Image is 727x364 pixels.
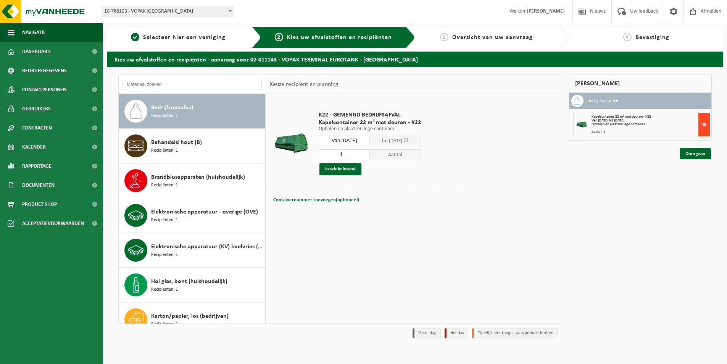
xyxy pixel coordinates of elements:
[151,112,178,120] span: Recipiënten: 1
[22,118,52,138] span: Contracten
[151,138,202,147] span: Behandeld hout (B)
[22,138,46,157] span: Kalender
[22,23,46,42] span: Navigatie
[592,130,709,134] div: Aantal: 1
[527,8,565,14] strong: [PERSON_NAME]
[266,75,342,94] div: Keuze recipiënt en planning
[151,321,178,328] span: Recipiënten: 1
[623,33,632,41] span: 4
[569,74,712,93] div: [PERSON_NAME]
[635,34,669,40] span: Bevestiging
[592,115,651,119] span: Kapelcontainer 22 m³ met deuren - K22
[370,149,421,159] span: Aantal
[143,34,226,40] span: Selecteer hier een vestiging
[472,328,558,338] li: Tijdelijk niet toegestaan/période limitée
[452,34,533,40] span: Overzicht van uw aanvraag
[22,195,57,214] span: Product Shop
[445,328,468,338] li: Holiday
[680,148,711,159] a: Doorgaan
[287,34,392,40] span: Kies uw afvalstoffen en recipiënten
[592,118,624,123] strong: Van [DATE] tot [DATE]
[119,268,266,303] button: Hol glas, bont (huishoudelijk) Recipiënten: 1
[151,277,227,286] span: Hol glas, bont (huishoudelijk)
[119,233,266,268] button: Elektronische apparatuur (KV) koelvries (huishoudelijk) Recipiënten: 1
[151,207,258,217] span: Elektronische apparatuur - overige (OVE)
[592,123,709,126] div: Ophalen en plaatsen lege container
[151,103,193,112] span: Bedrijfsrestafval
[119,163,266,198] button: Brandblusapparaten (huishoudelijk) Recipiënten: 1
[151,242,263,251] span: Elektronische apparatuur (KV) koelvries (huishoudelijk)
[22,214,84,233] span: Acceptatievoorwaarden
[275,33,283,41] span: 2
[22,42,51,61] span: Dashboard
[273,197,359,202] span: Containernummer toevoegen(optioneel)
[587,95,618,107] h3: Bedrijfsrestafval
[22,80,66,99] span: Contactpersonen
[119,94,266,129] button: Bedrijfsrestafval Recipiënten: 1
[319,163,361,175] button: In winkelmand
[111,33,246,42] a: 1Selecteer hier een vestiging
[440,33,448,41] span: 3
[382,138,402,143] span: tot [DATE]
[107,52,723,66] h2: Kies uw afvalstoffen en recipiënten - aanvraag voor 02-011143 - VOPAK TERMINAL EUROTANK - [GEOGRA...
[151,147,178,154] span: Recipiënten: 1
[319,136,370,145] input: Selecteer datum
[151,251,178,259] span: Recipiënten: 1
[22,61,67,80] span: Bedrijfsgegevens
[119,303,266,337] button: Karton/papier, los (bedrijven) Recipiënten: 1
[123,79,262,90] input: Materiaal zoeken
[151,312,229,321] span: Karton/papier, los (bedrijven)
[319,126,421,132] p: Ophalen en plaatsen lege container
[22,176,55,195] span: Documenten
[151,182,178,189] span: Recipiënten: 1
[413,328,441,338] li: Vaste dag
[22,157,52,176] span: Rapportage
[101,6,234,17] span: 10-788103 - VOPAK BELGIUM
[119,129,266,163] button: Behandeld hout (B) Recipiënten: 1
[22,99,51,118] span: Gebruikers
[131,33,139,41] span: 1
[319,111,421,119] span: K22 - GEMENGD BEDRIJFSAFVAL
[272,195,360,205] button: Containernummer toevoegen(optioneel)
[151,173,245,182] span: Brandblusapparaten (huishoudelijk)
[151,286,178,293] span: Recipiënten: 1
[119,198,266,233] button: Elektronische apparatuur - overige (OVE) Recipiënten: 1
[151,217,178,224] span: Recipiënten: 1
[319,119,421,126] span: Kapelcontainer 22 m³ met deuren - K22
